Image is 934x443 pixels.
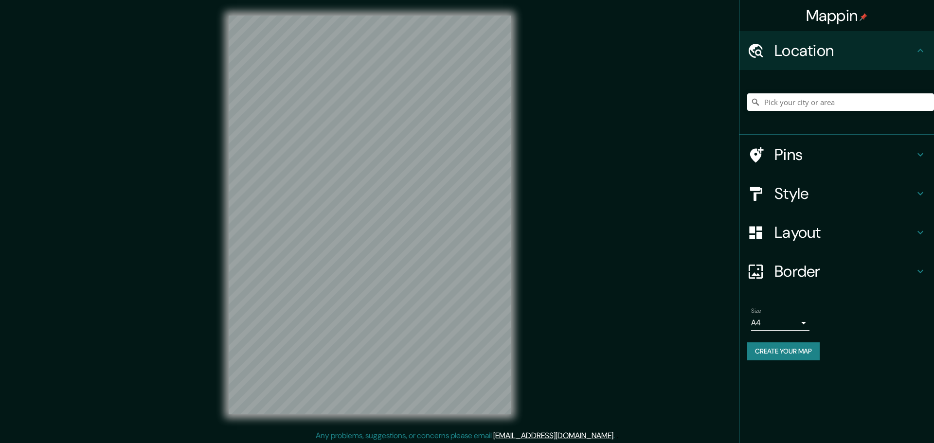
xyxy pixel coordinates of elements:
[860,13,867,21] img: pin-icon.png
[774,145,915,164] h4: Pins
[316,430,615,442] p: Any problems, suggestions, or concerns please email .
[774,184,915,203] h4: Style
[847,405,923,432] iframe: Help widget launcher
[747,93,934,111] input: Pick your city or area
[774,262,915,281] h4: Border
[739,31,934,70] div: Location
[739,252,934,291] div: Border
[747,342,820,360] button: Create your map
[774,41,915,60] h4: Location
[774,223,915,242] h4: Layout
[751,315,809,331] div: A4
[739,174,934,213] div: Style
[739,213,934,252] div: Layout
[493,430,613,441] a: [EMAIL_ADDRESS][DOMAIN_NAME]
[806,6,868,25] h4: Mappin
[616,430,618,442] div: .
[739,135,934,174] div: Pins
[751,307,761,315] label: Size
[229,16,511,414] canvas: Map
[615,430,616,442] div: .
